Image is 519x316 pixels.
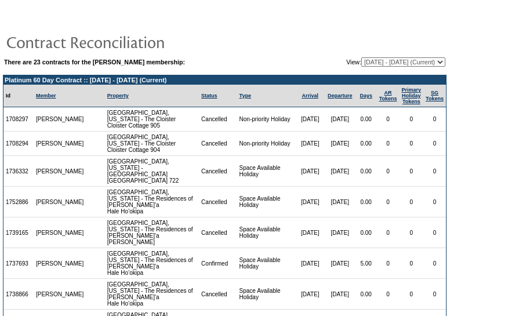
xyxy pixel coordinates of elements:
td: 0 [400,279,424,310]
td: [GEOGRAPHIC_DATA], [US_STATE] - The Cloister Cloister Cottage 905 [105,107,199,132]
td: [DATE] [296,187,325,217]
td: 1708294 [3,132,34,156]
td: 1739165 [3,217,34,248]
td: Cancelled [199,132,237,156]
td: 0 [423,187,446,217]
b: There are 23 contracts for the [PERSON_NAME] membership: [4,59,185,66]
td: 0 [377,187,400,217]
td: 0 [377,279,400,310]
a: Primary HolidayTokens [402,87,422,104]
td: 0.00 [355,132,377,156]
a: Arrival [302,93,318,99]
td: 0 [377,132,400,156]
td: 0 [377,107,400,132]
td: [DATE] [325,156,355,187]
td: 0 [377,217,400,248]
a: Departure [328,93,353,99]
td: Space Available Holiday [237,217,296,248]
td: 0.00 [355,279,377,310]
td: 0 [400,217,424,248]
td: 0.00 [355,156,377,187]
td: Confirmed [199,248,237,279]
td: 0 [423,217,446,248]
td: Space Available Holiday [237,156,296,187]
td: [DATE] [296,248,325,279]
td: [GEOGRAPHIC_DATA], [US_STATE] - The Cloister Cloister Cottage 904 [105,132,199,156]
td: [PERSON_NAME] [34,187,86,217]
td: [PERSON_NAME] [34,217,86,248]
td: Space Available Holiday [237,279,296,310]
a: Type [239,93,251,99]
td: [DATE] [296,156,325,187]
img: pgTtlContractReconciliation.gif [6,30,238,53]
td: 0.00 [355,107,377,132]
td: Cancelled [199,156,237,187]
td: View: [289,57,445,67]
td: Non-priority Holiday [237,107,296,132]
td: 0 [423,107,446,132]
td: [DATE] [296,132,325,156]
td: [DATE] [325,187,355,217]
td: [GEOGRAPHIC_DATA], [US_STATE] - The Residences of [PERSON_NAME]'a Hale Ho’okipa [105,187,199,217]
td: [DATE] [325,279,355,310]
td: Cancelled [199,107,237,132]
td: Cancelled [199,279,237,310]
a: ARTokens [379,90,397,101]
a: Member [36,93,56,99]
td: 1737693 [3,248,34,279]
td: [PERSON_NAME] [34,132,86,156]
td: 0 [400,156,424,187]
td: [DATE] [325,132,355,156]
td: 0.00 [355,187,377,217]
td: 1736332 [3,156,34,187]
td: 0 [400,107,424,132]
td: [DATE] [296,107,325,132]
td: 5.00 [355,248,377,279]
td: [PERSON_NAME] [34,107,86,132]
td: Cancelled [199,217,237,248]
td: Non-priority Holiday [237,132,296,156]
td: 0 [400,248,424,279]
td: 0.00 [355,217,377,248]
td: Platinum 60 Day Contract :: [DATE] - [DATE] (Current) [3,75,446,85]
td: [GEOGRAPHIC_DATA], [US_STATE] - The Residences of [PERSON_NAME]'a Hale Ho’okipa [105,248,199,279]
td: 1738866 [3,279,34,310]
td: [DATE] [296,217,325,248]
td: Id [3,85,34,107]
td: 0 [423,248,446,279]
td: 0 [423,156,446,187]
td: 0 [377,248,400,279]
a: Days [360,93,372,99]
td: [PERSON_NAME] [34,156,86,187]
td: [PERSON_NAME] [34,279,86,310]
td: [DATE] [296,279,325,310]
a: Status [201,93,217,99]
td: 0 [423,279,446,310]
td: [GEOGRAPHIC_DATA], [US_STATE] - The Residences of [PERSON_NAME]'a [PERSON_NAME] [105,217,199,248]
td: [GEOGRAPHIC_DATA], [US_STATE] - [GEOGRAPHIC_DATA] [GEOGRAPHIC_DATA] 722 [105,156,199,187]
td: [GEOGRAPHIC_DATA], [US_STATE] - The Residences of [PERSON_NAME]'a Hale Ho’okipa [105,279,199,310]
td: Space Available Holiday [237,248,296,279]
a: SGTokens [426,90,444,101]
a: Property [107,93,129,99]
td: 1708297 [3,107,34,132]
td: [PERSON_NAME] [34,248,86,279]
td: 0 [377,156,400,187]
td: 0 [400,132,424,156]
td: [DATE] [325,107,355,132]
td: [DATE] [325,248,355,279]
td: Cancelled [199,187,237,217]
td: 1752886 [3,187,34,217]
td: 0 [423,132,446,156]
td: Space Available Holiday [237,187,296,217]
td: 0 [400,187,424,217]
td: [DATE] [325,217,355,248]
